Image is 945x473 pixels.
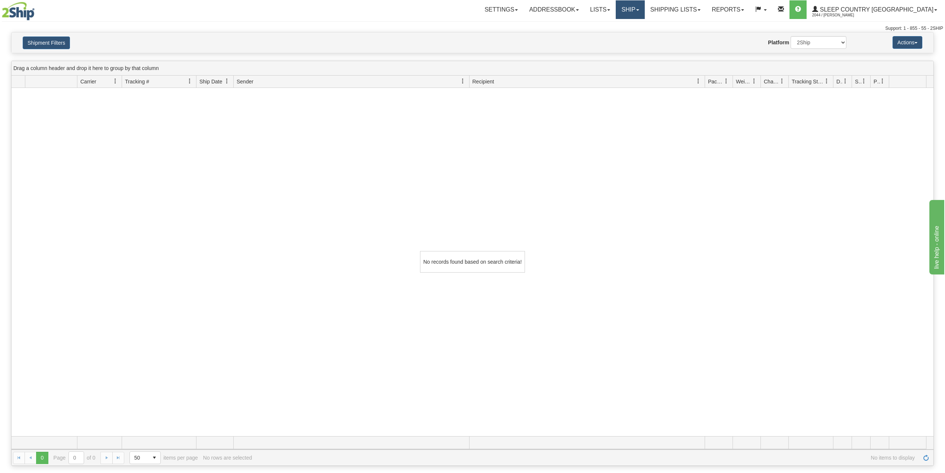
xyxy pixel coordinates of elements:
[818,6,933,13] span: Sleep Country [GEOGRAPHIC_DATA]
[858,75,870,88] a: Shipment Issues filter column settings
[812,12,868,19] span: 2044 / [PERSON_NAME]
[479,0,523,19] a: Settings
[203,455,252,461] div: No rows are selected
[645,0,706,19] a: Shipping lists
[928,199,944,274] iframe: chat widget
[776,75,788,88] a: Charge filter column settings
[183,75,196,88] a: Tracking # filter column settings
[736,78,752,85] span: Weight
[748,75,760,88] a: Weight filter column settings
[80,78,96,85] span: Carrier
[792,78,824,85] span: Tracking Status
[708,78,724,85] span: Packages
[807,0,943,19] a: Sleep Country [GEOGRAPHIC_DATA] 2044 / [PERSON_NAME]
[692,75,705,88] a: Recipient filter column settings
[420,251,525,273] div: No records found based on search criteria!
[23,36,70,49] button: Shipment Filters
[764,78,779,85] span: Charge
[199,78,222,85] span: Ship Date
[920,452,932,464] a: Refresh
[893,36,922,49] button: Actions
[54,451,96,464] span: Page of 0
[125,78,149,85] span: Tracking #
[523,0,584,19] a: Addressbook
[36,452,48,464] span: Page 0
[820,75,833,88] a: Tracking Status filter column settings
[109,75,122,88] a: Carrier filter column settings
[472,78,494,85] span: Recipient
[12,61,933,76] div: grid grouping header
[237,78,253,85] span: Sender
[584,0,616,19] a: Lists
[6,4,69,13] div: live help - online
[855,78,861,85] span: Shipment Issues
[616,0,644,19] a: Ship
[2,2,35,20] img: logo2044.jpg
[457,75,469,88] a: Sender filter column settings
[221,75,233,88] a: Ship Date filter column settings
[129,451,198,464] span: items per page
[836,78,843,85] span: Delivery Status
[874,78,880,85] span: Pickup Status
[148,452,160,464] span: select
[839,75,852,88] a: Delivery Status filter column settings
[257,455,915,461] span: No items to display
[720,75,733,88] a: Packages filter column settings
[129,451,161,464] span: Page sizes drop down
[768,39,789,46] label: Platform
[706,0,750,19] a: Reports
[134,454,144,461] span: 50
[876,75,889,88] a: Pickup Status filter column settings
[2,25,943,32] div: Support: 1 - 855 - 55 - 2SHIP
